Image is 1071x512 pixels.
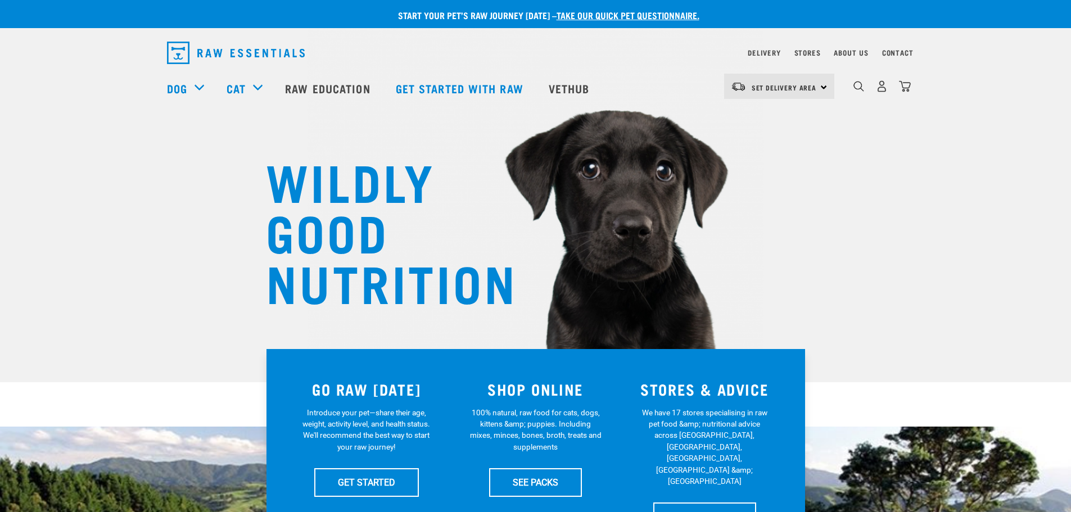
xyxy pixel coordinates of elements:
[876,80,888,92] img: user.png
[537,66,604,111] a: Vethub
[167,80,187,97] a: Dog
[489,468,582,496] a: SEE PACKS
[639,407,771,487] p: We have 17 stores specialising in raw pet food &amp; nutritional advice across [GEOGRAPHIC_DATA],...
[289,380,445,398] h3: GO RAW [DATE]
[266,155,491,306] h1: WILDLY GOOD NUTRITION
[748,51,780,55] a: Delivery
[752,85,817,89] span: Set Delivery Area
[627,380,783,398] h3: STORES & ADVICE
[300,407,432,453] p: Introduce your pet—share their age, weight, activity level, and health status. We'll recommend th...
[834,51,868,55] a: About Us
[731,81,746,92] img: van-moving.png
[557,12,699,17] a: take our quick pet questionnaire.
[314,468,419,496] a: GET STARTED
[385,66,537,111] a: Get started with Raw
[882,51,914,55] a: Contact
[469,407,602,453] p: 100% natural, raw food for cats, dogs, kittens &amp; puppies. Including mixes, minces, bones, bro...
[853,81,864,92] img: home-icon-1@2x.png
[794,51,821,55] a: Stores
[158,37,914,69] nav: dropdown navigation
[458,380,613,398] h3: SHOP ONLINE
[899,80,911,92] img: home-icon@2x.png
[227,80,246,97] a: Cat
[274,66,384,111] a: Raw Education
[167,42,305,64] img: Raw Essentials Logo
